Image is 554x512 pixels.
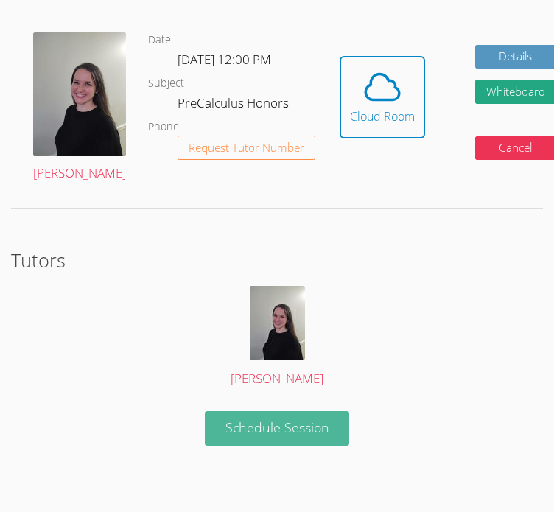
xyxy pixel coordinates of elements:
[189,142,304,153] span: Request Tutor Number
[178,136,315,160] button: Request Tutor Number
[21,286,532,390] a: [PERSON_NAME]
[231,370,323,387] span: [PERSON_NAME]
[250,286,305,360] img: avatar.png
[148,74,184,93] dt: Subject
[11,246,543,274] h2: Tutors
[205,411,350,446] a: Schedule Session
[178,93,292,118] dd: PreCalculus Honors
[148,118,179,136] dt: Phone
[148,31,171,49] dt: Date
[350,108,415,125] div: Cloud Room
[33,32,126,184] a: [PERSON_NAME]
[340,56,425,138] button: Cloud Room
[33,32,126,156] img: avatar.png
[178,51,271,68] span: [DATE] 12:00 PM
